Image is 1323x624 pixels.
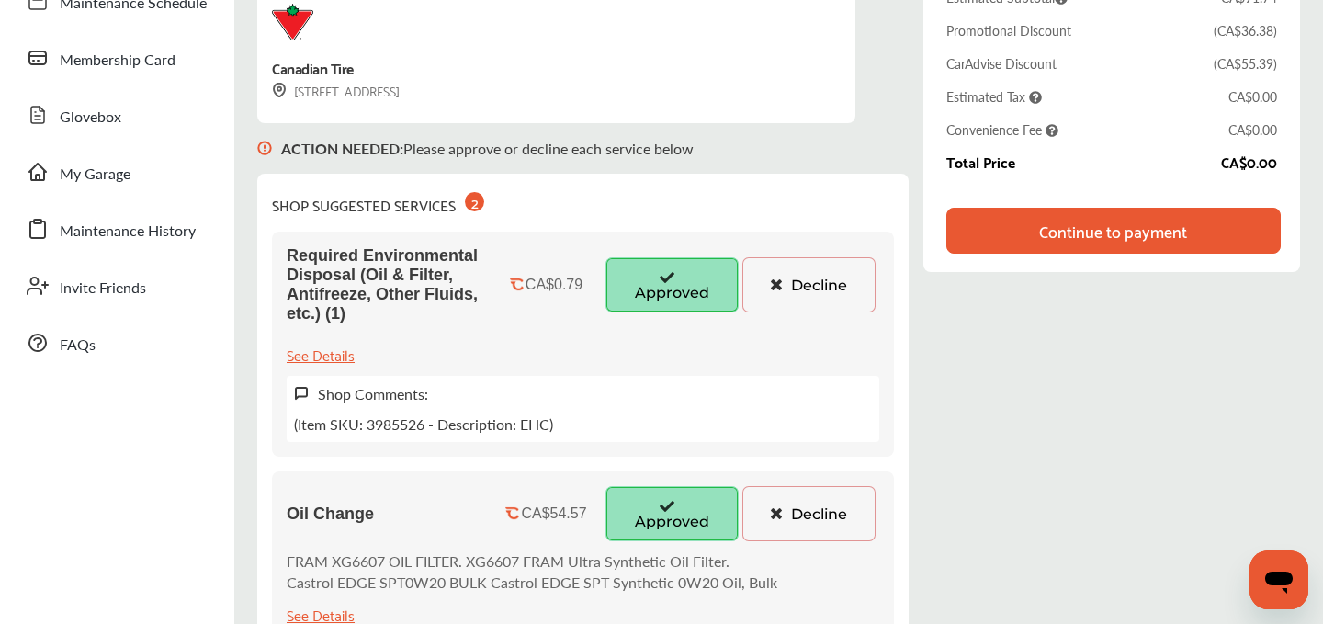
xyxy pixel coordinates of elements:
div: CA$0.00 [1228,120,1277,139]
a: FAQs [17,319,216,367]
span: Invite Friends [60,277,146,301]
div: ( CA$55.39 ) [1214,54,1277,73]
div: Canadian Tire [272,55,354,80]
div: CA$0.79 [526,277,582,293]
a: Glovebox [17,91,216,139]
span: Maintenance History [60,220,196,244]
div: Promotional Discount [946,21,1071,40]
span: Convenience Fee [946,120,1058,139]
img: svg+xml;base64,PHN2ZyB3aWR0aD0iMTYiIGhlaWdodD0iMTciIHZpZXdCb3g9IjAgMCAxNiAxNyIgZmlsbD0ibm9uZSIgeG... [257,123,272,174]
div: See Details [287,342,355,367]
p: Castrol EDGE SPT0W20 BULK Castrol EDGE SPT Synthetic 0W20 Oil, Bulk [287,572,777,593]
label: Shop Comments: [318,383,428,404]
p: FRAM XG6607 OIL FILTER. XG6607 FRAM Ultra Synthetic Oil Filter. [287,550,777,572]
p: Please approve or decline each service below [281,138,694,159]
iframe: Button to launch messaging window [1249,550,1308,609]
img: svg+xml;base64,PHN2ZyB3aWR0aD0iMTYiIGhlaWdodD0iMTciIHZpZXdCb3g9IjAgMCAxNiAxNyIgZmlsbD0ibm9uZSIgeG... [272,83,287,98]
b: ACTION NEEDED : [281,138,403,159]
div: Continue to payment [1039,221,1187,240]
div: CA$0.00 [1228,87,1277,106]
img: logo-canadian-tire.png [272,4,313,40]
div: [STREET_ADDRESS] [272,80,400,101]
span: FAQs [60,334,96,357]
div: 2 [465,192,484,211]
div: Total Price [946,153,1015,170]
div: SHOP SUGGESTED SERVICES [272,188,484,217]
span: My Garage [60,163,130,187]
a: My Garage [17,148,216,196]
div: CA$0.00 [1221,153,1277,170]
button: Decline [742,257,876,312]
p: (Item SKU: 3985526 - Description: EHC) [294,414,553,435]
span: Required Environmental Disposal (Oil & Filter, Antifreeze, Other Fluids, etc.) (1) [287,246,487,323]
span: Oil Change [287,505,374,524]
span: Glovebox [60,106,121,130]
button: Approved [605,486,739,541]
button: Decline [742,486,876,541]
a: Invite Friends [17,262,216,310]
button: Approved [605,257,739,312]
span: Estimated Tax [946,87,1042,106]
div: CA$54.57 [521,505,586,522]
a: Membership Card [17,34,216,82]
div: ( CA$36.38 ) [1214,21,1277,40]
a: Maintenance History [17,205,216,253]
span: Membership Card [60,49,175,73]
div: CarAdvise Discount [946,54,1057,73]
img: svg+xml;base64,PHN2ZyB3aWR0aD0iMTYiIGhlaWdodD0iMTciIHZpZXdCb3g9IjAgMCAxNiAxNyIgZmlsbD0ibm9uZSIgeG... [294,386,309,402]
